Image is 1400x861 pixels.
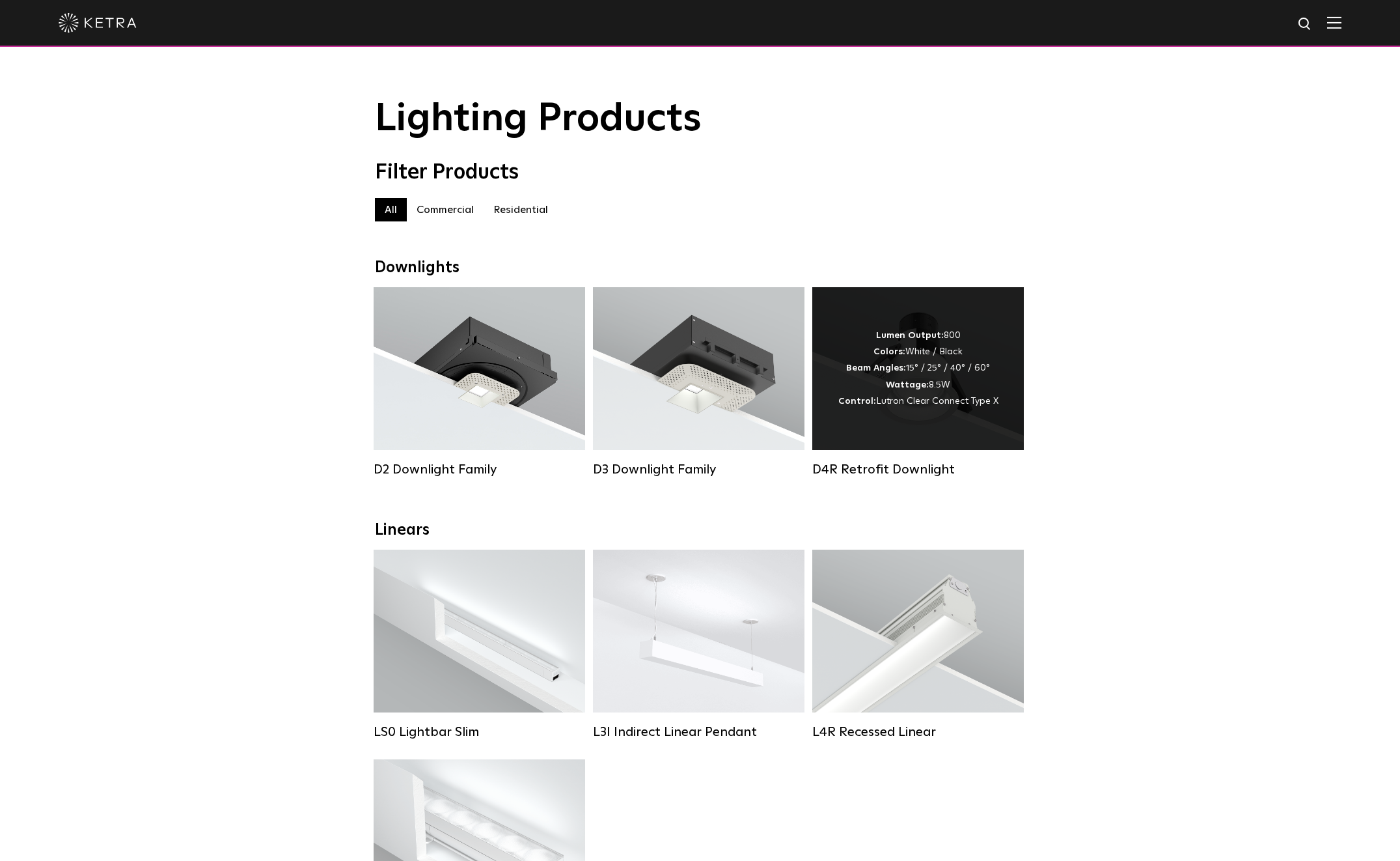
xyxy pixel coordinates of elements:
[375,160,1026,185] div: Filter Products
[407,198,484,221] label: Commercial
[873,347,905,356] strong: Colors:
[1327,16,1341,29] img: Hamburger%20Nav.svg
[484,198,558,221] label: Residential
[886,380,929,389] strong: Wattage:
[876,331,944,340] strong: Lumen Output:
[374,550,585,740] a: LS0 Lightbar Slim Lumen Output:200 / 350Colors:White / BlackControl:X96 Controller
[375,198,407,221] label: All
[838,328,998,410] div: 800 White / Black 15° / 25° / 40° / 60° 8.5W
[1297,16,1313,33] img: search icon
[593,550,804,740] a: L3I Indirect Linear Pendant Lumen Output:400 / 600 / 800 / 1000Housing Colors:White / BlackContro...
[593,462,804,477] div: D3 Downlight Family
[375,521,1026,540] div: Linears
[374,462,585,477] div: D2 Downlight Family
[838,397,876,406] strong: Control:
[374,287,585,477] a: D2 Downlight Family Lumen Output:1200Colors:White / Black / Gloss Black / Silver / Bronze / Silve...
[593,287,804,477] a: D3 Downlight Family Lumen Output:700 / 900 / 1100Colors:White / Black / Silver / Bronze / Paintab...
[593,724,804,740] div: L3I Indirect Linear Pendant
[812,550,1024,740] a: L4R Recessed Linear Lumen Output:400 / 600 / 800 / 1000Colors:White / BlackControl:Lutron Clear C...
[846,363,906,373] strong: Beam Angles:
[374,724,585,740] div: LS0 Lightbar Slim
[812,724,1024,740] div: L4R Recessed Linear
[876,397,998,406] span: Lutron Clear Connect Type X
[375,100,702,139] span: Lighting Products
[375,259,1026,277] div: Downlights
[812,287,1024,477] a: D4R Retrofit Downlight Lumen Output:800Colors:White / BlackBeam Angles:15° / 25° / 40° / 60°Watta...
[812,462,1024,477] div: D4R Retrofit Downlight
[59,13,137,33] img: ketra-logo-2019-white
